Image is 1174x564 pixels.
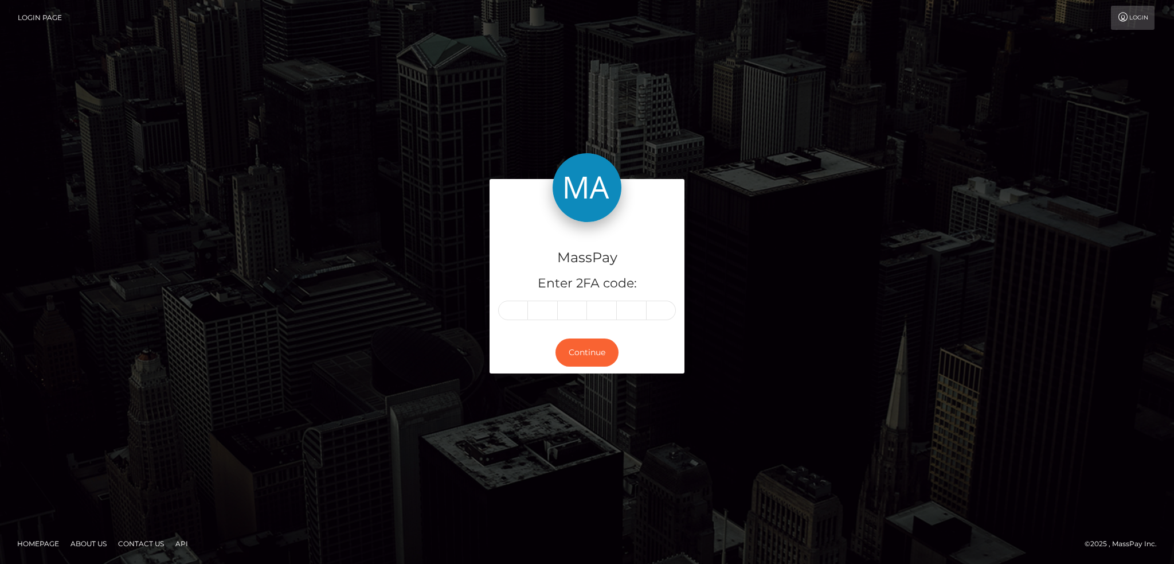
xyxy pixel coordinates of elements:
[553,153,621,222] img: MassPay
[1111,6,1155,30] a: Login
[114,535,169,553] a: Contact Us
[1085,538,1165,550] div: © 2025 , MassPay Inc.
[18,6,62,30] a: Login Page
[171,535,193,553] a: API
[66,535,111,553] a: About Us
[498,275,676,293] h5: Enter 2FA code:
[498,248,676,268] h4: MassPay
[555,339,619,367] button: Continue
[13,535,64,553] a: Homepage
